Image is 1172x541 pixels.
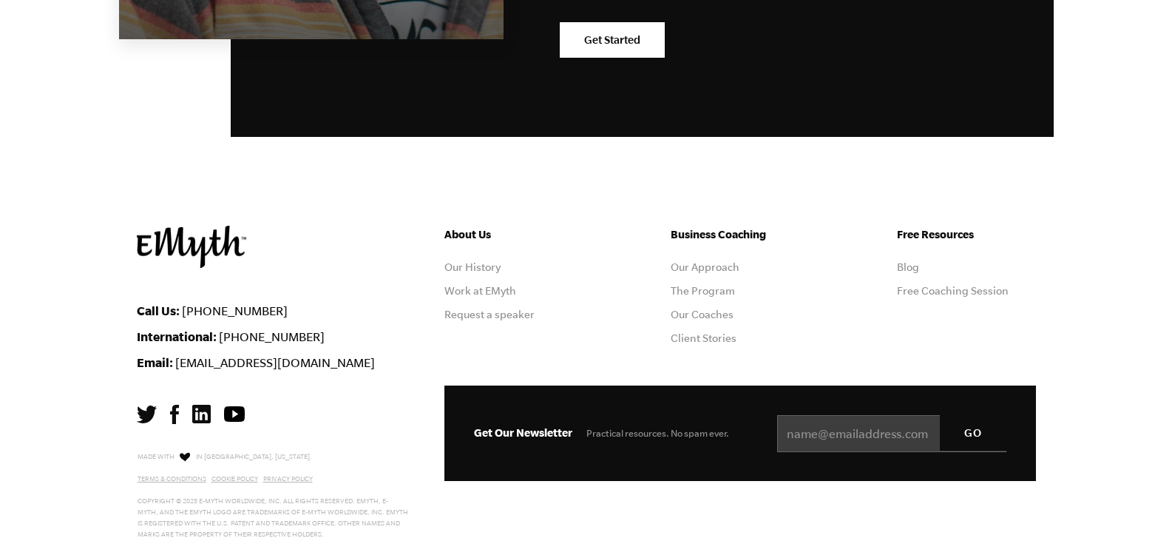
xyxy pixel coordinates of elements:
[138,449,409,540] p: Made with in [GEOGRAPHIC_DATA], [US_STATE]. Copyright © 2025 E-Myth Worldwide, Inc. All rights re...
[137,355,173,369] strong: Email:
[777,415,1006,452] input: name@emailaddress.com
[897,226,1036,243] h5: Free Resources
[940,415,1006,451] input: GO
[1098,470,1172,541] iframe: Chat Widget
[211,475,258,483] a: Cookie Policy
[474,426,572,439] span: Get Our Newsletter
[192,405,211,423] img: LinkedIn
[137,303,180,317] strong: Call Us:
[897,261,919,273] a: Blog
[671,285,735,297] a: The Program
[170,405,179,424] img: Facebook
[219,330,325,343] a: [PHONE_NUMBER]
[671,261,739,273] a: Our Approach
[560,22,665,58] a: Get Started
[180,452,190,462] img: Love
[263,475,313,483] a: Privacy Policy
[137,226,246,268] img: EMyth
[586,428,729,439] span: Practical resources. No spam ever.
[444,285,516,297] a: Work at EMyth
[137,406,157,423] img: Twitter
[671,226,810,243] h5: Business Coaching
[224,406,245,422] img: YouTube
[444,261,501,273] a: Our History
[671,332,736,344] a: Client Stories
[444,309,535,320] a: Request a speaker
[137,329,217,343] strong: International:
[671,309,734,320] a: Our Coaches
[182,304,288,317] a: [PHONE_NUMBER]
[138,475,206,483] a: Terms & Conditions
[444,226,583,243] h5: About Us
[175,356,375,369] a: [EMAIL_ADDRESS][DOMAIN_NAME]
[897,285,1009,297] a: Free Coaching Session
